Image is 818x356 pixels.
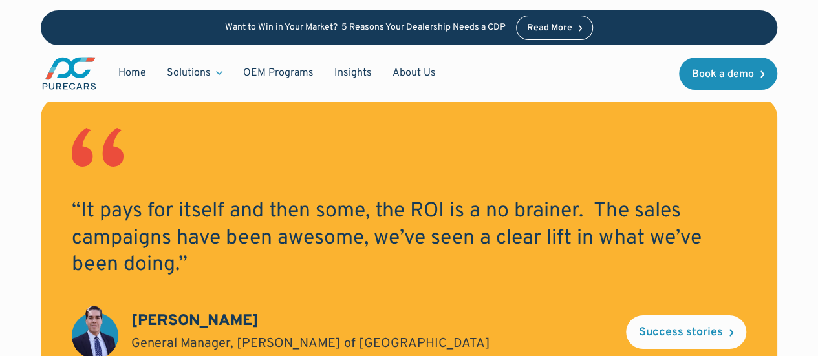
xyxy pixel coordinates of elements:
p: Want to Win in Your Market? 5 Reasons Your Dealership Needs a CDP [225,23,506,34]
div: Success stories [639,327,723,339]
div: Solutions [156,61,233,85]
div: Book a demo [692,69,754,79]
a: OEM Programs [233,61,324,85]
a: Book a demo [679,58,777,90]
a: main [41,56,98,91]
div: Read More [527,24,572,33]
h2: “It pays for itself and then some, the ROI is a no brainer. The sales campaigns have been awesome... [72,198,746,279]
a: Home [108,61,156,85]
div: General Manager, [PERSON_NAME] of [GEOGRAPHIC_DATA] [131,335,490,353]
a: Read More [516,16,594,40]
a: Success stories [626,315,746,349]
div: Solutions [167,66,211,80]
a: Insights [324,61,382,85]
h3: [PERSON_NAME] [131,311,259,333]
a: About Us [382,61,446,85]
img: purecars logo [41,56,98,91]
